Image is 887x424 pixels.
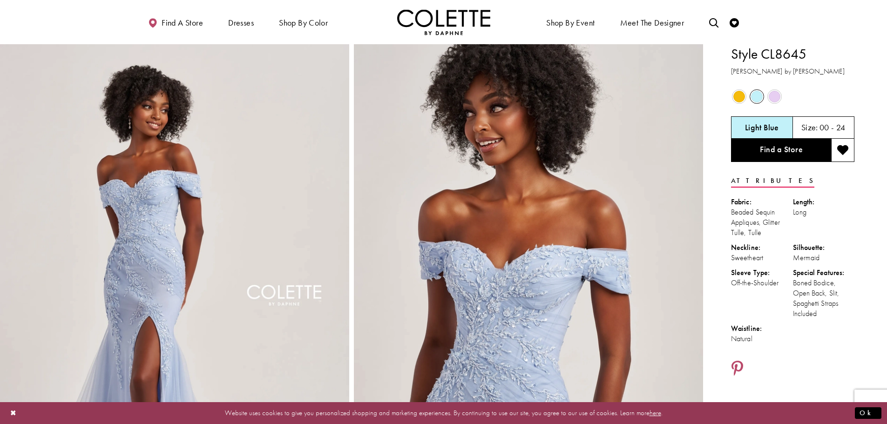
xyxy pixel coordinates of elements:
[793,268,855,278] div: Special Features:
[650,408,661,417] a: here
[731,334,793,344] div: Natural
[228,18,254,27] span: Dresses
[731,323,793,334] div: Waistline:
[397,9,490,35] a: Visit Home Page
[793,278,855,319] div: Boned Bodice, Open Back, Slit, Spaghetti Straps Included
[731,242,793,253] div: Neckline:
[731,88,747,105] div: Buttercup
[731,360,744,378] a: Share using Pinterest - Opens in new tab
[731,253,793,263] div: Sweetheart
[793,207,855,217] div: Long
[731,268,793,278] div: Sleeve Type:
[707,9,721,35] a: Toggle search
[793,197,855,207] div: Length:
[731,66,854,77] h3: [PERSON_NAME] by [PERSON_NAME]
[749,88,765,105] div: Light Blue
[146,9,205,35] a: Find a store
[279,18,328,27] span: Shop by color
[618,9,687,35] a: Meet the designer
[731,174,814,188] a: Attributes
[620,18,684,27] span: Meet the designer
[67,407,820,419] p: Website uses cookies to give you personalized shopping and marketing experiences. By continuing t...
[162,18,203,27] span: Find a store
[397,9,490,35] img: Colette by Daphne
[731,197,793,207] div: Fabric:
[793,253,855,263] div: Mermaid
[546,18,595,27] span: Shop By Event
[793,242,855,253] div: Silhouette:
[277,9,330,35] span: Shop by color
[226,9,256,35] span: Dresses
[731,88,854,106] div: Product color controls state depends on size chosen
[731,207,793,238] div: Beaded Sequin Appliques, Glitter Tulle, Tulle
[731,139,831,162] a: Find a Store
[855,407,881,419] button: Submit Dialog
[6,405,21,421] button: Close Dialog
[801,122,818,133] span: Size:
[819,123,846,132] h5: 00 - 24
[544,9,597,35] span: Shop By Event
[731,278,793,288] div: Off-the-Shoulder
[766,88,783,105] div: Lilac
[831,139,854,162] button: Add to wishlist
[731,44,854,64] h1: Style CL8645
[745,123,779,132] h5: Chosen color
[727,9,741,35] a: Check Wishlist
